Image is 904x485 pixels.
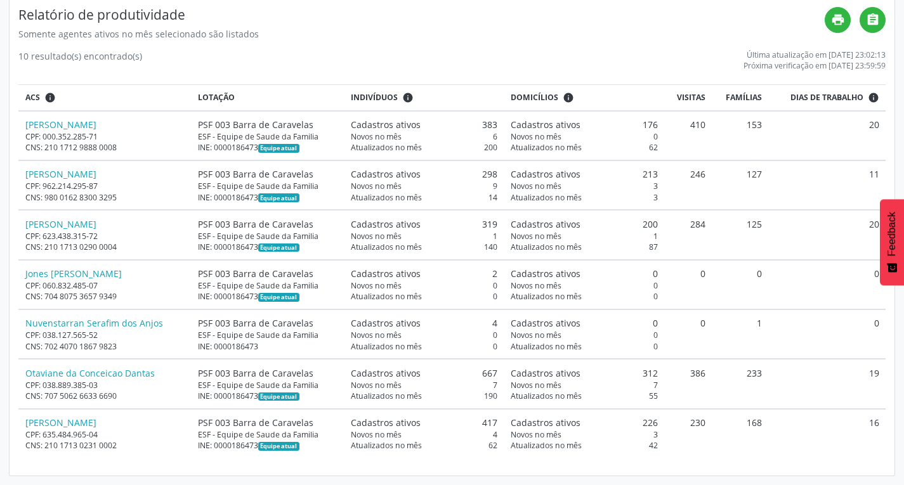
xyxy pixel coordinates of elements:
[351,242,422,252] span: Atualizados no mês
[25,317,163,329] a: Nuvenstarran Serafim dos Anjos
[511,366,580,380] span: Cadastros ativos
[258,392,299,401] span: Esta é a equipe atual deste Agente
[198,440,337,451] div: INE: 0000186473
[351,131,498,142] div: 6
[511,391,582,401] span: Atualizados no mês
[198,267,337,280] div: PSF 003 Barra de Caravelas
[825,7,851,33] a: print
[191,85,344,111] th: Lotação
[198,231,337,242] div: ESF - Equipe de Saude da Familia
[511,181,658,191] div: 3
[511,341,658,352] div: 0
[511,280,561,291] span: Novos no mês
[511,131,658,142] div: 0
[351,217,498,231] div: 319
[511,231,561,242] span: Novos no mês
[25,440,185,451] div: CNS: 210 1713 0231 0002
[769,309,886,359] td: 0
[25,119,96,131] a: [PERSON_NAME]
[511,192,582,203] span: Atualizados no mês
[511,242,658,252] div: 87
[868,92,879,103] i: Dias em que o(a) ACS fez pelo menos uma visita, ou ficha de cadastro individual ou cadastro domic...
[198,192,337,203] div: INE: 0000186473
[664,409,712,458] td: 230
[25,380,185,391] div: CPF: 038.889.385-03
[25,242,185,252] div: CNS: 210 1713 0290 0004
[563,92,574,103] i: <div class="text-left"> <div> <strong>Cadastros ativos:</strong> Cadastros que estão vinculados a...
[351,142,422,153] span: Atualizados no mês
[744,49,886,60] div: Última atualização em [DATE] 23:02:13
[664,309,712,359] td: 0
[866,13,880,27] i: 
[511,440,658,451] div: 42
[769,359,886,408] td: 19
[351,167,498,181] div: 298
[351,366,498,380] div: 667
[198,429,337,440] div: ESF - Equipe de Saude da Familia
[511,192,658,203] div: 3
[351,440,498,451] div: 62
[25,231,185,242] div: CPF: 623.438.315-72
[712,160,769,210] td: 127
[769,260,886,309] td: 0
[25,391,185,401] div: CNS: 707 5062 6633 6690
[511,366,658,380] div: 312
[44,92,56,103] i: ACSs que estiveram vinculados a uma UBS neste período, mesmo sem produtividade.
[664,359,712,408] td: 386
[351,341,422,352] span: Atualizados no mês
[511,291,582,302] span: Atualizados no mês
[664,160,712,210] td: 246
[351,440,422,451] span: Atualizados no mês
[351,242,498,252] div: 140
[712,210,769,259] td: 125
[351,316,498,330] div: 4
[511,131,561,142] span: Novos no mês
[258,293,299,302] span: Esta é a equipe atual deste Agente
[351,280,498,291] div: 0
[25,142,185,153] div: CNS: 210 1712 9888 0008
[258,193,299,202] span: Esta é a equipe atual deste Agente
[511,440,582,451] span: Atualizados no mês
[769,111,886,160] td: 20
[198,131,337,142] div: ESF - Equipe de Saude da Familia
[198,366,337,380] div: PSF 003 Barra de Caravelas
[351,429,402,440] span: Novos no mês
[25,341,185,352] div: CNS: 702 4070 1867 9823
[198,291,337,302] div: INE: 0000186473
[351,380,498,391] div: 7
[18,27,825,41] div: Somente agentes ativos no mês selecionado são listados
[511,167,658,181] div: 213
[351,416,498,429] div: 417
[25,429,185,440] div: CPF: 635.484.965-04
[351,118,498,131] div: 383
[351,341,498,352] div: 0
[744,60,886,71] div: Próxima verificação em [DATE] 23:59:59
[351,391,422,401] span: Atualizados no mês
[351,142,498,153] div: 200
[769,210,886,259] td: 20
[198,181,337,191] div: ESF - Equipe de Saude da Familia
[198,341,337,352] div: INE: 0000186473
[511,142,658,153] div: 62
[511,416,658,429] div: 226
[511,181,561,191] span: Novos no mês
[351,366,421,380] span: Cadastros ativos
[25,268,122,280] a: Jones [PERSON_NAME]
[351,181,498,191] div: 9
[258,144,299,153] span: Esta é a equipe atual deste Agente
[511,341,582,352] span: Atualizados no mês
[712,409,769,458] td: 168
[511,267,580,280] span: Cadastros ativos
[25,330,185,340] div: CPF: 038.127.565-52
[198,142,337,153] div: INE: 0000186473
[25,280,185,291] div: CPF: 060.832.485-07
[511,316,580,330] span: Cadastros ativos
[198,391,337,401] div: INE: 0000186473
[664,111,712,160] td: 410
[712,309,769,359] td: 1
[511,380,658,391] div: 7
[712,85,769,111] th: Famílias
[25,417,96,429] a: [PERSON_NAME]
[712,260,769,309] td: 0
[351,181,402,191] span: Novos no mês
